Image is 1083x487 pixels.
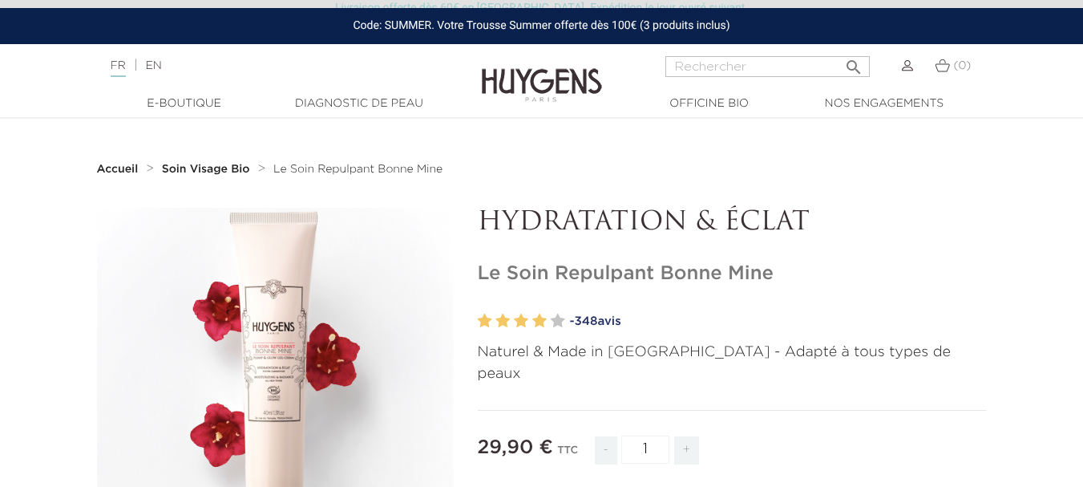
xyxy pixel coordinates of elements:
h1: Le Soin Repulpant Bonne Mine [478,262,987,286]
a: EN [145,60,161,71]
span: Le Soin Repulpant Bonne Mine [273,164,442,175]
a: FR [111,60,126,77]
label: 1 [478,310,492,333]
a: Nos engagements [804,95,964,112]
i:  [844,53,863,72]
a: E-Boutique [104,95,265,112]
a: Diagnostic de peau [279,95,439,112]
label: 4 [532,310,547,333]
label: 5 [551,310,565,333]
div: TTC [557,433,578,477]
input: Quantité [621,436,669,464]
strong: Accueil [97,164,139,175]
span: - [595,436,617,465]
input: Rechercher [665,56,870,77]
span: 29,90 € [478,438,553,457]
a: -348avis [570,310,987,334]
a: Accueil [97,163,142,176]
strong: Soin Visage Bio [162,164,250,175]
p: Naturel & Made in [GEOGRAPHIC_DATA] - Adapté à tous types de peaux [478,342,987,385]
a: Soin Visage Bio [162,163,254,176]
span: 348 [574,315,597,327]
span: (0) [953,60,971,71]
p: HYDRATATION & ÉCLAT [478,208,987,238]
label: 2 [495,310,510,333]
label: 3 [514,310,528,333]
span: + [674,436,700,465]
img: Huygens [482,43,602,104]
a: Le Soin Repulpant Bonne Mine [273,163,442,176]
button:  [839,51,868,73]
a: Officine Bio [629,95,790,112]
div: | [103,56,439,75]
